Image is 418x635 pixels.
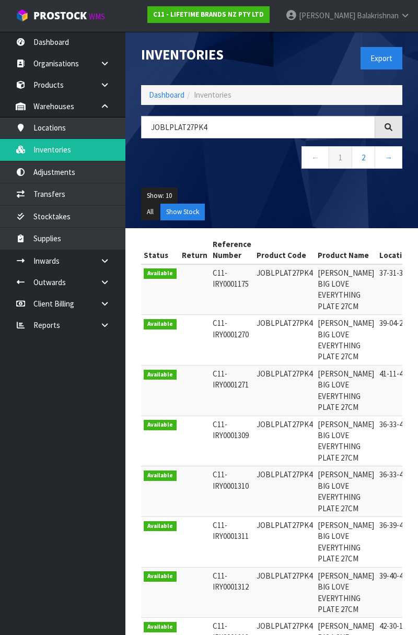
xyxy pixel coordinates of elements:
[144,319,177,330] span: Available
[361,47,402,69] button: Export
[377,466,414,517] td: 36-33-4-B
[144,571,177,582] span: Available
[210,466,254,517] td: C11-IRY0001310
[144,471,177,481] span: Available
[377,264,414,315] td: 37-31-3-A
[153,10,264,19] strong: C11 - LIFETIME BRANDS NZ PTY LTD
[210,264,254,315] td: C11-IRY0001175
[377,516,414,567] td: 36-39-4-A
[210,236,254,264] th: Reference Number
[329,146,352,169] a: 1
[141,236,179,264] th: Status
[210,516,254,567] td: C11-IRY0001311
[33,9,87,22] span: ProStock
[89,11,105,21] small: WMS
[352,146,375,169] a: 2
[357,10,399,20] span: Balakrishnan
[315,264,377,315] td: [PERSON_NAME] BIG LOVE EVERYTHING PLATE 27CM
[147,6,270,23] a: C11 - LIFETIME BRANDS NZ PTY LTD
[315,516,377,567] td: [PERSON_NAME] BIG LOVE EVERYTHING PLATE 27CM
[315,466,377,517] td: [PERSON_NAME] BIG LOVE EVERYTHING PLATE 27CM
[144,420,177,430] span: Available
[254,567,315,618] td: JOBLPLAT27PK4
[144,622,177,632] span: Available
[210,315,254,366] td: C11-IRY0001270
[254,315,315,366] td: JOBLPLAT27PK4
[377,416,414,466] td: 36-33-4-A
[210,567,254,618] td: C11-IRY0001312
[141,187,178,204] button: Show: 10
[377,567,414,618] td: 39-40-4-B
[254,264,315,315] td: JOBLPLAT27PK4
[254,236,315,264] th: Product Code
[160,204,205,220] button: Show Stock
[144,268,177,279] span: Available
[315,236,377,264] th: Product Name
[315,365,377,416] td: [PERSON_NAME] BIG LOVE EVERYTHING PLATE 27CM
[210,416,254,466] td: C11-IRY0001309
[315,416,377,466] td: [PERSON_NAME] BIG LOVE EVERYTHING PLATE 27CM
[149,90,184,100] a: Dashboard
[315,567,377,618] td: [PERSON_NAME] BIG LOVE EVERYTHING PLATE 27CM
[141,116,375,138] input: Search inventories
[144,370,177,380] span: Available
[254,516,315,567] td: JOBLPLAT27PK4
[254,365,315,416] td: JOBLPLAT27PK4
[141,204,159,220] button: All
[16,9,29,22] img: cube-alt.png
[299,10,355,20] span: [PERSON_NAME]
[194,90,231,100] span: Inventories
[377,365,414,416] td: 41-11-4-B
[254,466,315,517] td: JOBLPLAT27PK4
[301,146,329,169] a: ←
[179,236,210,264] th: Return
[254,416,315,466] td: JOBLPLAT27PK4
[375,146,402,169] a: →
[141,47,264,62] h1: Inventories
[141,146,402,172] nav: Page navigation
[377,236,414,264] th: Location
[144,521,177,532] span: Available
[315,315,377,366] td: [PERSON_NAME] BIG LOVE EVERYTHING PLATE 27CM
[210,365,254,416] td: C11-IRY0001271
[377,315,414,366] td: 39-04-2-B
